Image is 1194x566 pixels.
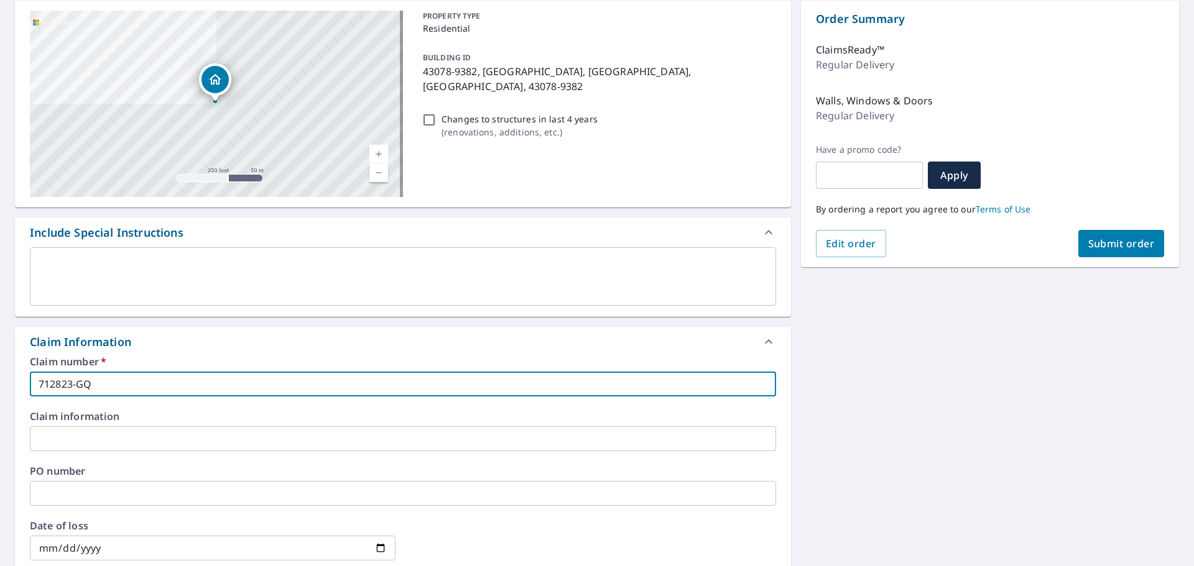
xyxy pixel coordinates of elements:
p: Regular Delivery [816,57,894,72]
button: Apply [928,162,981,189]
label: PO number [30,466,776,476]
a: Terms of Use [976,203,1031,215]
p: Residential [423,22,771,35]
a: Current Level 17, Zoom Out [369,163,388,182]
p: PROPERTY TYPE [423,11,771,22]
div: Dropped pin, building 1, Residential property, 43078-9382, US Concord, OH 43078-9382 [199,63,231,102]
div: Include Special Instructions [30,224,183,241]
p: ( renovations, additions, etc. ) [442,126,598,139]
span: Apply [938,168,971,182]
a: Current Level 17, Zoom In [369,145,388,163]
div: Claim Information [30,334,131,350]
label: Have a promo code? [816,144,923,155]
p: Walls, Windows & Doors [816,93,933,108]
p: Changes to structures in last 4 years [442,112,598,126]
p: Regular Delivery [816,108,894,123]
p: BUILDING ID [423,52,471,63]
button: Submit order [1078,230,1165,257]
label: Claim number [30,357,776,367]
div: Claim Information [15,327,791,357]
p: 43078-9382, [GEOGRAPHIC_DATA], [GEOGRAPHIC_DATA], [GEOGRAPHIC_DATA], 43078-9382 [423,64,771,94]
p: ClaimsReady™ [816,42,884,57]
span: Submit order [1088,237,1155,250]
p: By ordering a report you agree to our [816,204,1164,215]
label: Date of loss [30,521,396,531]
button: Edit order [816,230,886,257]
label: Claim information [30,411,776,421]
p: Order Summary [816,11,1164,27]
span: Edit order [826,237,876,250]
div: Include Special Instructions [15,217,791,247]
